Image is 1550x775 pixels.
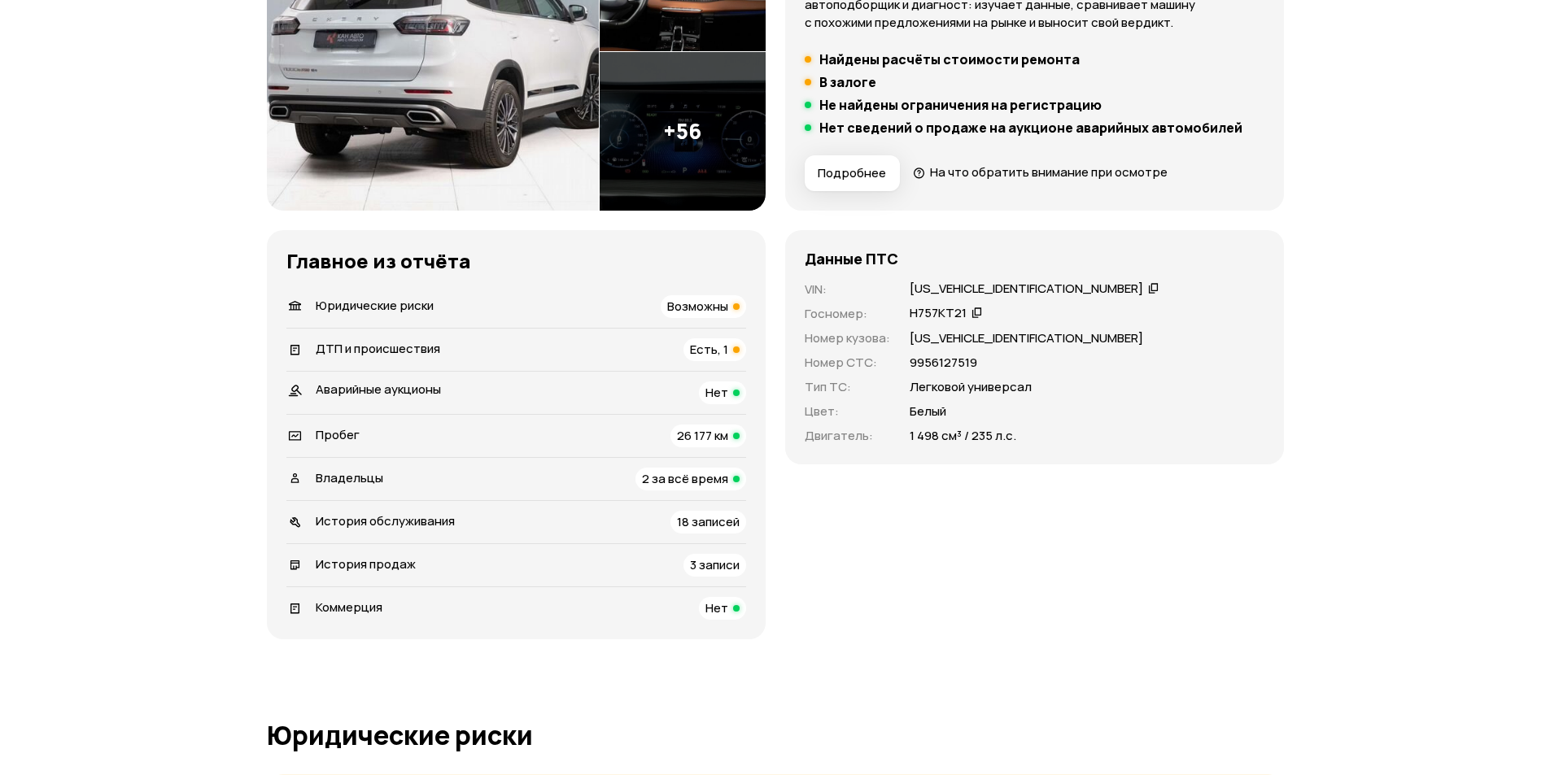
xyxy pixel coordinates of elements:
p: Легковой универсал [910,378,1032,396]
p: [US_VEHICLE_IDENTIFICATION_NUMBER] [910,329,1143,347]
span: Нет [705,384,728,401]
span: 2 за всё время [642,470,728,487]
span: Аварийные аукционы [316,381,441,398]
span: Возможны [667,298,728,315]
span: На что обратить внимание при осмотре [930,163,1168,181]
p: Двигатель : [805,427,890,445]
span: История обслуживания [316,512,455,529]
span: Подробнее [818,165,886,181]
span: Нет [705,599,728,616]
a: На что обратить внимание при осмотре [913,163,1168,181]
h4: Данные ПТС [805,250,898,268]
span: 18 записей [677,513,740,530]
p: Белый [910,403,946,420]
span: Есть, 1 [690,341,728,358]
h5: Не найдены ограничения на регистрацию [819,97,1102,113]
h5: В залоге [819,74,876,90]
h5: Нет сведений о продаже на аукционе аварийных автомобилей [819,120,1242,136]
span: Пробег [316,426,360,443]
span: 3 записи [690,556,740,573]
span: Коммерция [316,599,382,616]
p: Номер СТС : [805,354,890,372]
p: Госномер : [805,305,890,323]
h5: Найдены расчёты стоимости ремонта [819,51,1080,67]
p: Номер кузова : [805,329,890,347]
p: Цвет : [805,403,890,420]
div: [US_VEHICLE_IDENTIFICATION_NUMBER] [910,281,1143,298]
div: Н757КТ21 [910,305,967,322]
span: Юридические риски [316,297,434,314]
p: 1 498 см³ / 235 л.с. [910,427,1016,445]
h1: Юридические риски [267,721,1284,750]
p: Тип ТС : [805,378,890,396]
button: Подробнее [805,155,900,191]
span: ДТП и происшествия [316,340,440,357]
p: 9956127519 [910,354,977,372]
span: История продаж [316,555,416,573]
h3: Главное из отчёта [286,250,746,272]
span: Владельцы [316,469,383,486]
span: 26 177 км [677,427,728,444]
p: VIN : [805,281,890,298]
